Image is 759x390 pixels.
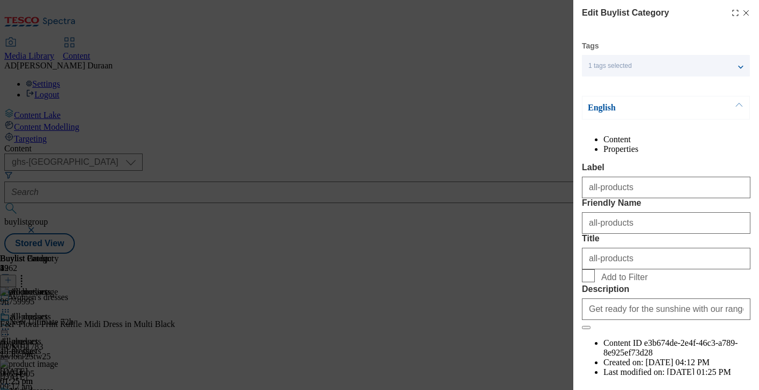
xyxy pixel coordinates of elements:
h4: Edit Buylist Category [582,6,669,19]
input: Enter Title [582,248,750,269]
span: Add to Filter [601,273,648,282]
label: Title [582,234,750,243]
li: Content ID [603,338,750,358]
li: Created on: [603,358,750,367]
span: 1 tags selected [588,62,632,70]
span: e3b674de-2e4f-46c3-a789-8e925ef73d28 [603,338,738,357]
label: Tags [582,43,599,49]
input: Enter Description [582,298,750,320]
span: [DATE] 01:25 PM [667,367,731,377]
input: Enter Friendly Name [582,212,750,234]
li: Properties [603,144,750,154]
li: Last modified on: [603,367,750,377]
label: Friendly Name [582,198,750,208]
label: Label [582,163,750,172]
span: [DATE] 04:12 PM [645,358,709,367]
button: 1 tags selected [582,55,750,76]
li: Content [603,135,750,144]
p: English [588,102,701,113]
input: Enter Label [582,177,750,198]
label: Description [582,284,750,294]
